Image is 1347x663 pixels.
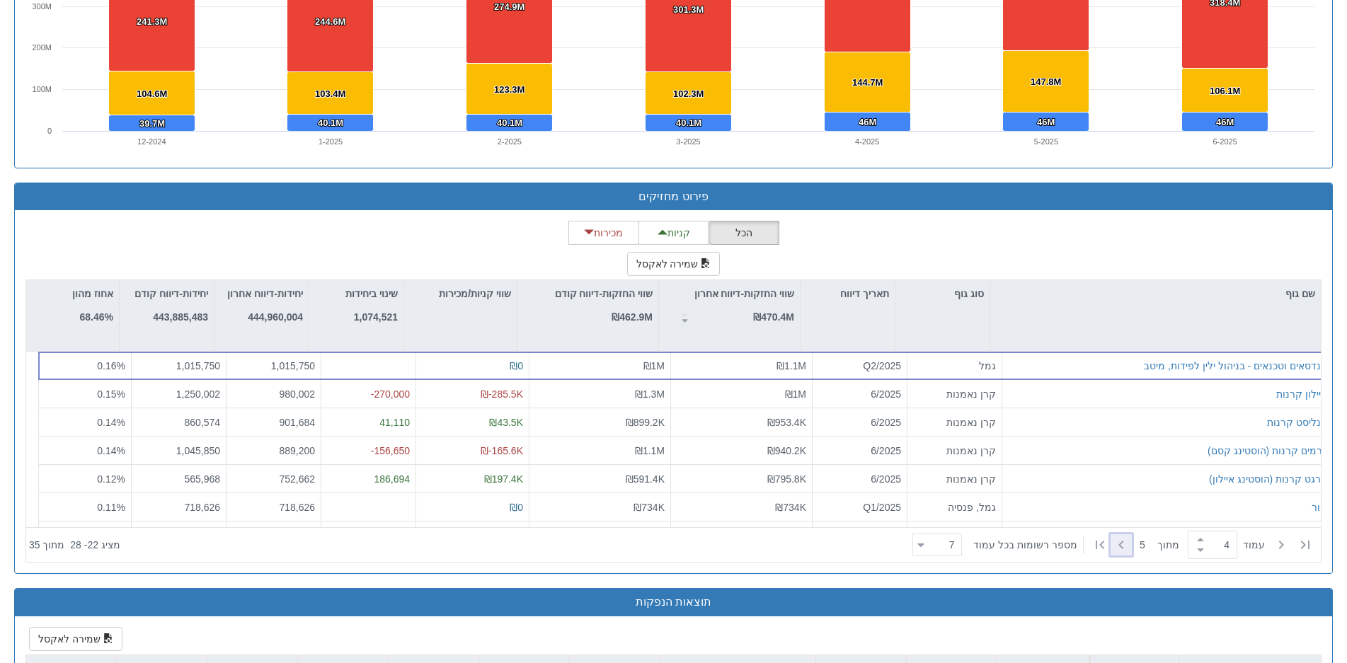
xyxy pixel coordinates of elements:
tspan: 102.3M [673,88,704,99]
button: איילון קרנות [1276,387,1327,401]
strong: 1,074,521 [354,311,398,323]
span: ₪953.4K [767,417,806,428]
tspan: 39.7M [139,118,165,129]
p: יחידות-דיווח אחרון [227,286,303,301]
div: Q1/2025 [818,500,901,514]
button: אנליסט קרנות [1267,415,1327,429]
div: 718,626 [137,500,220,514]
tspan: 301.3M [673,4,704,15]
div: 6/2025 [818,444,901,458]
span: ₪0 [510,502,523,513]
span: ‏עמוד [1243,538,1265,552]
h3: פירוט מחזיקים [25,190,1322,203]
text: 3-2025 [676,137,700,146]
text: 200M [32,43,52,52]
text: 4-2025 [855,137,879,146]
button: שמירה לאקסל [627,252,721,276]
div: קרן נאמנות [913,415,996,429]
tspan: 46M [859,117,876,127]
tspan: 40.1M [676,117,701,128]
div: 752,662 [232,472,315,486]
p: יחידות-דיווח קודם [134,286,208,301]
text: 6-2025 [1213,137,1237,146]
span: ₪1.1M [776,360,806,371]
strong: 443,885,483 [153,311,208,323]
div: 0.16 % [45,359,125,373]
div: שווי קניות/מכירות [404,280,517,307]
span: ₪1M [643,360,665,371]
span: ‏מספר רשומות בכל עמוד [973,538,1077,552]
div: 901,684 [232,415,315,429]
text: 2-2025 [498,137,522,146]
div: גמל [913,359,996,373]
tspan: 123.3M [494,84,525,95]
text: 1-2025 [319,137,343,146]
span: ₪591.4K [626,473,665,485]
button: מור [1312,500,1327,514]
button: מכירות [568,221,639,245]
div: קרן נאמנות [913,444,996,458]
div: Q2/2025 [818,359,901,373]
tspan: 40.1M [497,117,522,128]
tspan: 241.3M [137,16,167,27]
div: 41,110 [327,415,410,429]
button: הנדסאים וטכנאים - בניהול ילין לפידות, מיטב [1144,359,1327,373]
div: 6/2025 [818,472,901,486]
p: שווי החזקות-דיווח אחרון [694,286,794,301]
div: 1,250,002 [137,387,220,401]
span: ₪899.2K [626,417,665,428]
strong: ₪470.4M [753,311,794,323]
button: שמירה לאקסל [29,627,122,651]
div: 0.14 % [45,415,125,429]
p: שווי החזקות-דיווח קודם [555,286,653,301]
div: גמל, פנסיה [913,500,996,514]
text: 100M [32,85,52,93]
text: 12-2024 [137,137,166,146]
span: ₪1M [785,388,806,400]
span: ₪734K [634,502,665,513]
div: סוג גוף [895,280,990,307]
div: 0.15 % [45,387,125,401]
div: כרמים קרנות (הוסטינג קסם) [1208,444,1327,458]
span: 5 [1140,538,1157,552]
div: 0.12 % [45,472,125,486]
div: 1,045,850 [137,444,220,458]
tspan: 40.1M [318,117,343,128]
div: 0.14 % [45,444,125,458]
div: 186,694 [327,472,410,486]
span: ₪1.1M [635,445,665,456]
div: 860,574 [137,415,220,429]
div: 980,002 [232,387,315,401]
span: ₪-165.6K [481,445,523,456]
tspan: 106.1M [1210,86,1240,96]
div: תאריך דיווח [801,280,895,307]
span: ₪734K [775,502,806,513]
span: ₪0 [510,360,523,371]
div: ‏ מתוך [907,529,1318,560]
tspan: 46M [1216,117,1234,127]
tspan: 274.9M [494,1,525,12]
strong: 444,960,004 [248,311,303,323]
div: טרגט קרנות (הוסטינג איילון) [1209,472,1327,486]
tspan: 104.6M [137,88,167,99]
button: קניות [638,221,709,245]
h3: תוצאות הנפקות [25,596,1322,609]
p: שינוי ביחידות [345,286,398,301]
div: קרן נאמנות [913,387,996,401]
span: ₪940.2K [767,445,806,456]
span: ₪43.5K [489,417,523,428]
div: 565,968 [137,472,220,486]
div: 6/2025 [818,415,901,429]
tspan: 144.7M [852,77,883,88]
div: ‏מציג 22 - 28 ‏ מתוך 35 [29,529,120,560]
tspan: 103.4M [315,88,345,99]
button: הכל [709,221,779,245]
strong: ₪462.9M [612,311,653,323]
div: 1,015,750 [232,359,315,373]
strong: 68.46% [80,311,113,323]
text: 300M [32,2,52,11]
span: ₪795.8K [767,473,806,485]
span: ₪1.3M [635,388,665,400]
